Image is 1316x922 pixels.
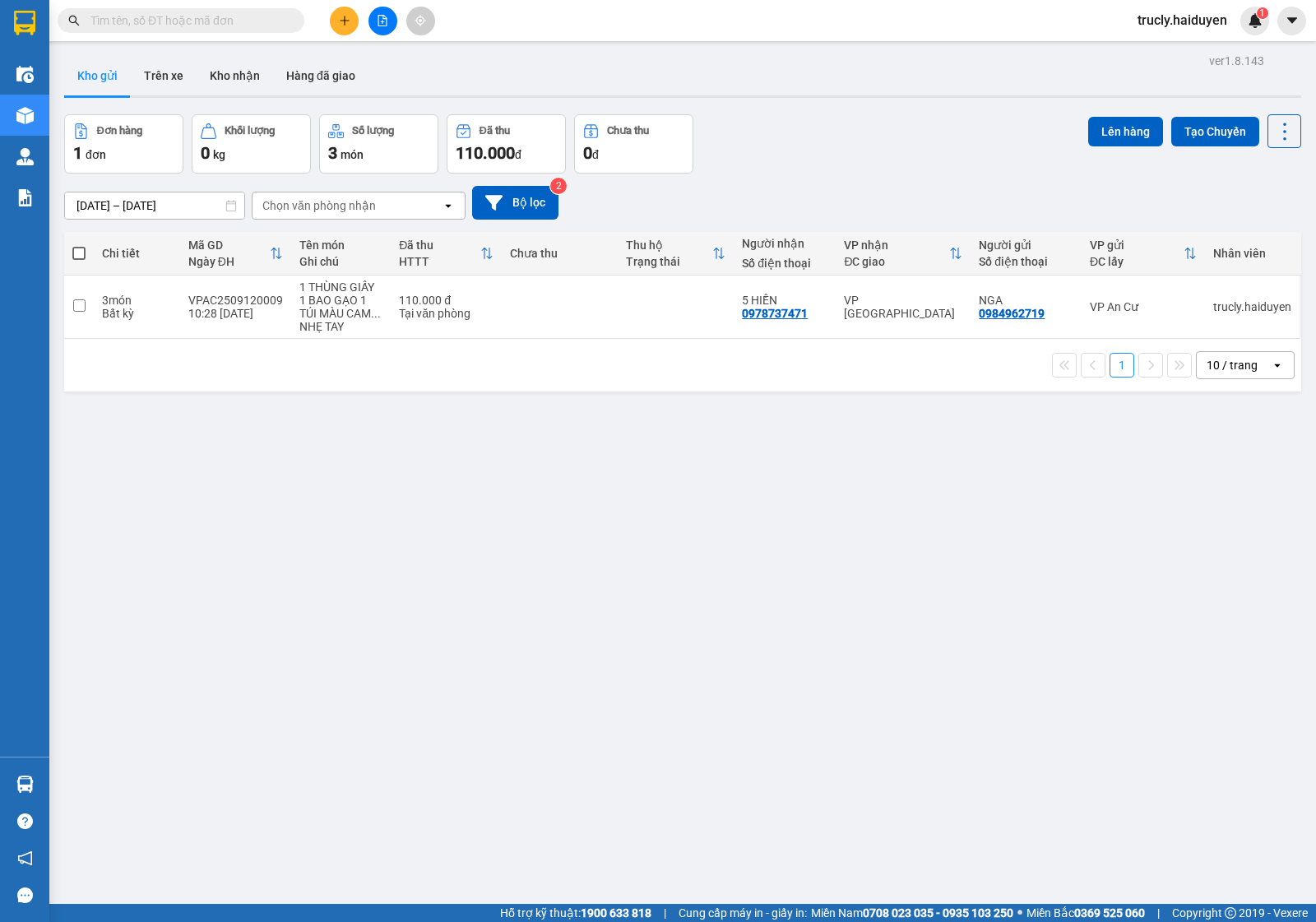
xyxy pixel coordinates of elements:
div: Ghi chú [299,255,383,268]
th: Toggle SortBy [180,232,291,276]
div: Số điện thoại [742,257,827,270]
div: 0984962719 [979,307,1045,320]
div: Tại văn phòng [399,307,493,320]
span: 1 [1259,7,1265,19]
button: Lên hàng [1088,117,1163,146]
div: Chưa thu [510,247,609,260]
div: 10:28 [DATE] [188,307,283,320]
button: file-add [368,7,397,35]
button: Kho gửi [64,56,131,95]
div: 0978737471 [742,307,808,320]
div: ĐC giao [844,255,949,268]
sup: 2 [550,178,567,194]
span: notification [17,850,33,866]
button: plus [330,7,359,35]
span: ⚪️ [1017,910,1022,916]
span: aim [415,15,426,26]
span: 110.000 [456,143,515,163]
div: 5 HIỀN [742,294,827,307]
svg: open [1271,359,1284,372]
button: Chưa thu0đ [574,114,693,174]
button: Hàng đã giao [273,56,368,95]
span: món [341,148,364,161]
button: aim [406,7,435,35]
span: search [68,15,80,26]
div: NHẸ TAY [299,320,383,333]
svg: open [442,199,455,212]
span: 0 [583,143,592,163]
div: 3 món [102,294,172,307]
span: | [664,904,666,922]
div: Đã thu [480,125,510,137]
strong: 0369 525 060 [1074,906,1145,920]
img: solution-icon [16,189,34,206]
div: Trạng thái [626,255,712,268]
span: | [1157,904,1160,922]
div: NGA [979,294,1073,307]
div: 110.000 đ [399,294,493,307]
button: caret-down [1277,7,1306,35]
span: Hỗ trợ kỹ thuật: [500,904,651,922]
input: Tìm tên, số ĐT hoặc mã đơn [90,12,285,30]
span: trucly.haiduyen [1124,10,1240,30]
span: caret-down [1285,13,1300,28]
div: Chưa thu [607,125,649,137]
span: 3 [328,143,337,163]
div: Người gửi [979,239,1073,252]
div: Nhân viên [1213,247,1291,260]
span: ... [371,307,381,320]
div: HTTT [399,255,480,268]
button: Trên xe [131,56,197,95]
div: Tên món [299,239,383,252]
div: Chọn văn phòng nhận [262,197,376,214]
button: Đã thu110.000đ [447,114,566,174]
span: Cung cấp máy in - giấy in: [679,904,807,922]
img: icon-new-feature [1248,13,1263,28]
img: warehouse-icon [16,66,34,83]
img: warehouse-icon [16,776,34,793]
div: VP An Cư [1090,300,1197,313]
div: Ngày ĐH [188,255,270,268]
button: Khối lượng0kg [192,114,311,174]
button: Số lượng3món [319,114,438,174]
th: Toggle SortBy [1082,232,1205,276]
div: 10 / trang [1207,357,1258,373]
button: 1 [1110,353,1134,378]
div: ĐC lấy [1090,255,1184,268]
span: đ [592,148,599,161]
div: VP gửi [1090,239,1184,252]
div: trucly.haiduyen [1213,300,1291,313]
img: warehouse-icon [16,148,34,165]
div: 1 THÙNG GIẤY 1 BAO GẠO 1 TÚI MÀU CAM ( 54KG) [299,280,383,320]
img: warehouse-icon [16,107,34,124]
div: Thu hộ [626,239,712,252]
span: kg [213,148,225,161]
th: Toggle SortBy [618,232,734,276]
div: Mã GD [188,239,270,252]
span: copyright [1225,907,1236,919]
th: Toggle SortBy [836,232,971,276]
div: VP [GEOGRAPHIC_DATA] [844,294,962,320]
strong: 1900 633 818 [581,906,651,920]
div: Chi tiết [102,247,172,260]
div: Người nhận [742,237,827,250]
div: Bất kỳ [102,307,172,320]
span: Miền Bắc [1026,904,1145,922]
span: file-add [377,15,388,26]
span: 0 [201,143,210,163]
th: Toggle SortBy [391,232,502,276]
div: Số lượng [352,125,394,137]
div: Số điện thoại [979,255,1073,268]
sup: 1 [1257,7,1268,19]
span: question-circle [17,813,33,829]
span: plus [339,15,350,26]
span: 1 [73,143,82,163]
span: Miền Nam [811,904,1013,922]
span: đơn [86,148,106,161]
button: Kho nhận [197,56,273,95]
button: Bộ lọc [472,186,558,220]
div: Khối lượng [225,125,275,137]
button: Đơn hàng1đơn [64,114,183,174]
div: Đã thu [399,239,480,252]
button: Tạo Chuyến [1171,117,1259,146]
